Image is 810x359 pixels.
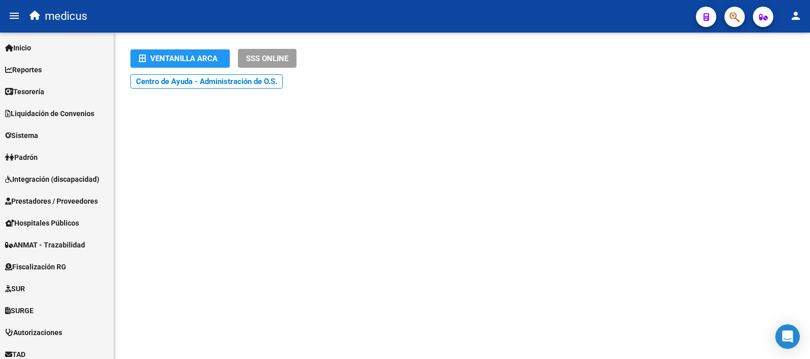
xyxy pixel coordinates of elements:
[130,74,283,89] a: Centro de Ayuda - Administración de O.S.
[5,196,98,207] span: Prestadores / Proveedores
[130,49,230,68] button: Ventanilla ARCA
[5,64,42,75] span: Reportes
[139,49,222,68] div: Ventanilla ARCA
[790,10,802,22] mat-icon: person
[5,108,94,119] span: Liquidación de Convenios
[8,10,20,22] mat-icon: menu
[5,283,25,294] span: SUR
[5,130,38,141] span: Sistema
[238,49,296,68] button: SSS ONLINE
[5,261,66,272] span: Fiscalización RG
[5,217,79,229] span: Hospitales Públicos
[5,239,85,251] span: ANMAT - Trazabilidad
[5,152,38,163] span: Padrón
[5,42,31,53] span: Inicio
[246,54,288,63] span: SSS ONLINE
[5,86,44,97] span: Tesorería
[5,174,99,185] span: Integración (discapacidad)
[775,324,800,349] div: Open Intercom Messenger
[5,305,34,316] span: SURGE
[5,327,62,338] span: Autorizaciones
[45,5,87,27] span: medicus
